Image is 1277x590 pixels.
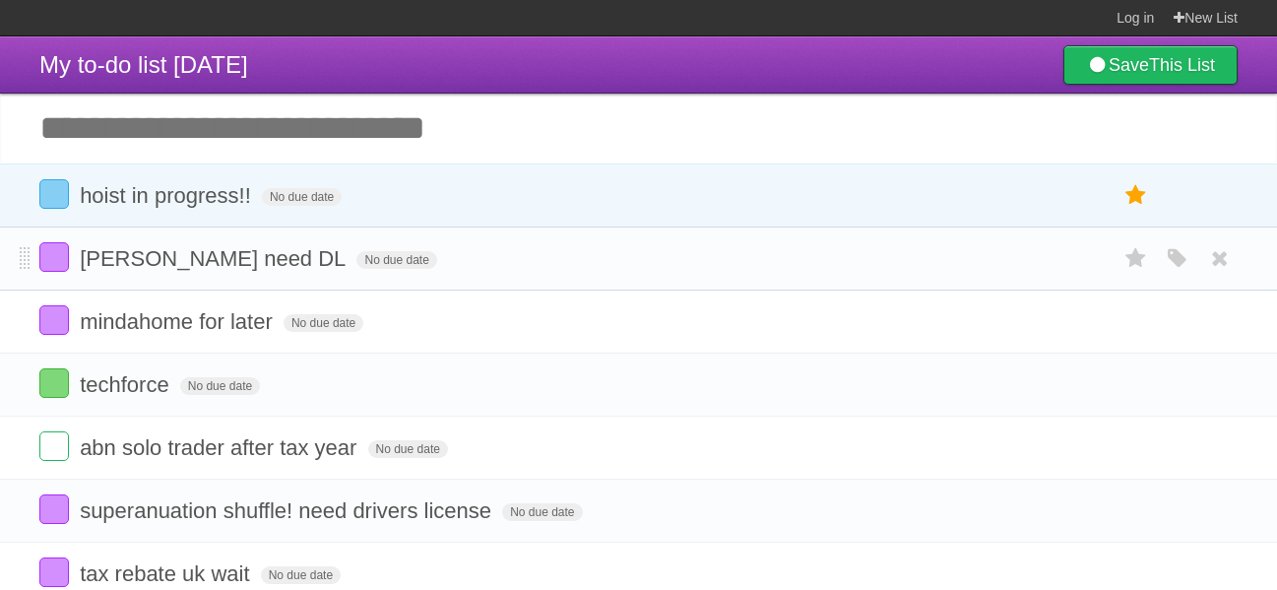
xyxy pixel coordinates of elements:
[180,377,260,395] span: No due date
[39,305,69,335] label: Done
[39,242,69,272] label: Done
[39,431,69,461] label: Done
[1117,431,1155,464] label: Star task
[1117,242,1155,275] label: Star task
[80,372,174,397] span: techforce
[1117,179,1155,212] label: Star task
[261,566,341,584] span: No due date
[39,557,69,587] label: Done
[80,498,496,523] span: superanuation shuffle! need drivers license
[368,440,448,458] span: No due date
[39,494,69,524] label: Done
[1117,368,1155,401] label: Star task
[356,251,436,269] span: No due date
[80,183,256,208] span: hoist in progress!!
[39,368,69,398] label: Done
[1149,55,1215,75] b: This List
[39,179,69,209] label: Done
[80,561,254,586] span: tax rebate uk wait
[80,309,278,334] span: mindahome for later
[284,314,363,332] span: No due date
[80,246,351,271] span: [PERSON_NAME] need DL
[39,51,248,78] span: My to-do list [DATE]
[262,188,342,206] span: No due date
[1117,557,1155,590] label: Star task
[502,503,582,521] span: No due date
[1117,494,1155,527] label: Star task
[1117,305,1155,338] label: Star task
[1063,45,1238,85] a: SaveThis List
[80,435,361,460] span: abn solo trader after tax year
